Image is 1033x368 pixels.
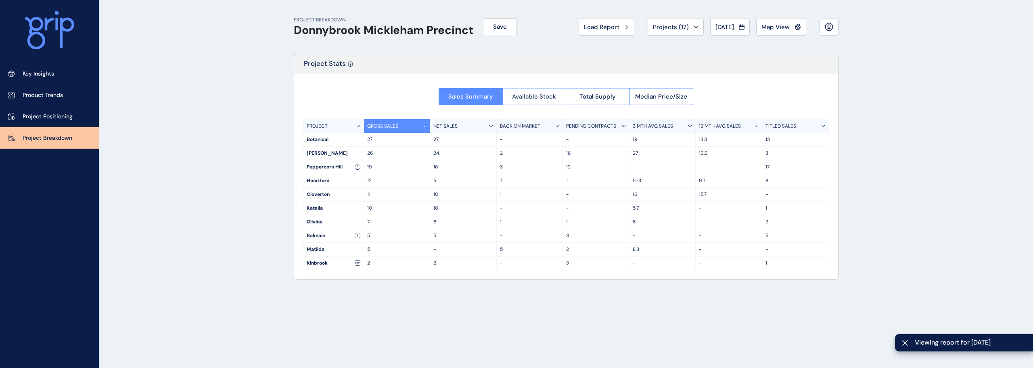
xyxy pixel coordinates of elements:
[566,260,626,267] p: 3
[699,205,759,212] p: -
[500,246,560,253] p: 5
[500,232,560,239] p: -
[303,174,364,187] div: Heartford
[303,147,364,160] div: [PERSON_NAME]
[367,205,427,212] p: 10
[566,123,616,130] p: PENDING CONTRACTS
[303,133,364,146] div: Botanical
[566,136,626,143] p: -
[303,257,364,270] div: Kinbrook
[303,188,364,201] div: Cloverton
[579,93,616,101] span: Total Supply
[566,164,626,170] p: 12
[765,219,826,225] p: 2
[303,160,364,174] div: Peppercorn Hill
[367,150,427,157] p: 26
[367,164,427,170] p: 19
[294,17,473,23] p: PROJECT BREAKDOWN
[699,232,759,239] p: -
[699,177,759,184] p: 9.7
[23,113,73,121] p: Project Positioning
[715,23,734,31] span: [DATE]
[629,88,694,105] button: Median Price/Size
[699,260,759,267] p: -
[367,191,427,198] p: 11
[566,232,626,239] p: 3
[303,202,364,215] div: Katalia
[500,150,560,157] p: 2
[502,88,566,105] button: Available Stock
[765,123,796,130] p: TITLED SALES
[699,246,759,253] p: -
[500,260,560,267] p: -
[633,219,692,225] p: 8
[433,136,493,143] p: 27
[367,246,427,253] p: 5
[765,232,826,239] p: 5
[566,177,626,184] p: 1
[23,134,72,142] p: Project Breakdown
[433,191,493,198] p: 10
[483,18,517,35] button: Save
[710,19,750,36] button: [DATE]
[566,219,626,225] p: 1
[765,136,826,143] p: 13
[23,91,63,99] p: Product Trends
[433,219,493,225] p: 6
[699,164,759,170] p: -
[756,19,806,36] button: Map View
[512,93,556,101] span: Available Stock
[433,246,493,253] p: -
[566,88,629,105] button: Total Supply
[915,338,1027,347] span: Viewing report for [DATE]
[633,136,692,143] p: 19
[765,164,826,170] p: 17
[433,260,493,267] p: 2
[304,59,346,74] p: Project Stats
[566,246,626,253] p: 2
[699,150,759,157] p: 16.6
[367,260,427,267] p: 2
[699,191,759,198] p: 15.7
[367,177,427,184] p: 12
[761,23,790,31] span: Map View
[635,93,687,101] span: Median Price/Size
[633,123,673,130] p: 3 MTH AVG SALES
[500,164,560,170] p: 3
[23,70,54,78] p: Key Insights
[367,219,427,225] p: 7
[699,136,759,143] p: 14.3
[367,232,427,239] p: 5
[633,232,692,239] p: -
[433,177,493,184] p: 5
[699,123,741,130] p: 12 MTH AVG SALES
[500,123,540,130] p: BACK ON MARKET
[439,88,502,105] button: Sales Summary
[566,205,626,212] p: -
[765,177,826,184] p: 8
[765,191,826,198] p: -
[433,150,493,157] p: 24
[566,191,626,198] p: -
[433,123,458,130] p: NET SALES
[633,260,692,267] p: -
[579,19,634,36] button: Load Report
[448,93,493,101] span: Sales Summary
[433,164,493,170] p: 16
[500,191,560,198] p: 1
[493,23,507,31] span: Save
[633,191,692,198] p: 16
[303,243,364,256] div: Matilda
[584,23,619,31] span: Load Report
[633,205,692,212] p: 5.7
[294,23,473,37] h1: Donnybrook Mickleham Precinct
[433,232,493,239] p: 5
[367,123,398,130] p: GROSS SALES
[633,164,692,170] p: -
[500,136,560,143] p: -
[633,246,692,253] p: 8.3
[633,150,692,157] p: 27
[433,205,493,212] p: 10
[367,136,427,143] p: 27
[633,177,692,184] p: 10.3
